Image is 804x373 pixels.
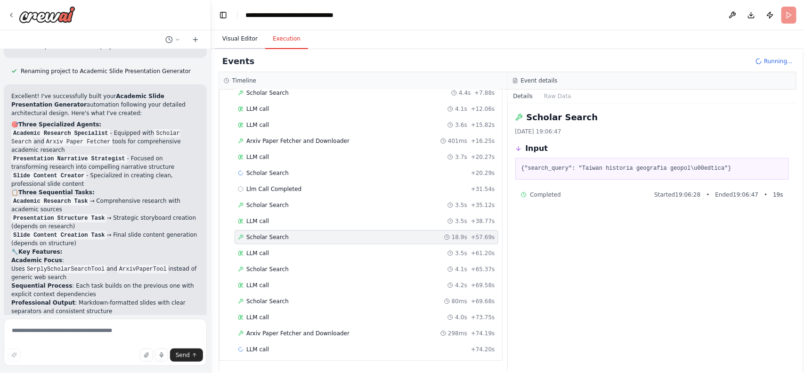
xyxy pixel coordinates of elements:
[11,129,180,146] code: Scholar Search
[455,201,467,209] span: 3.5s
[455,282,467,289] span: 4.2s
[246,153,269,161] span: LLM call
[11,197,199,214] li: → Comprehensive research with academic sources
[471,169,495,177] span: + 20.29s
[11,231,106,240] code: Slide Content Creation Task
[140,348,153,362] button: Upload files
[471,314,495,321] span: + 73.75s
[232,77,256,84] h3: Timeline
[455,249,467,257] span: 3.5s
[11,214,199,231] li: → Strategic storyboard creation (depends on research)
[471,121,495,129] span: + 15.82s
[448,137,467,145] span: 401ms
[538,90,577,103] button: Raw Data
[471,137,495,145] span: + 16.25s
[246,330,349,337] span: Arxiv Paper Fetcher and Downloader
[246,265,289,273] span: Scholar Search
[246,346,269,353] span: LLM call
[11,231,199,248] li: → Final slide content generation (depends on structure)
[18,121,101,128] strong: Three Specialized Agents:
[25,265,107,274] code: SerplyScholarSearchTool
[246,89,289,97] span: Scholar Search
[455,314,467,321] span: 4.0s
[11,298,199,315] li: : Markdown-formatted slides with clear separators and consistent structure
[11,197,89,206] code: Academic Research Task
[245,10,362,20] nav: breadcrumb
[455,121,467,129] span: 3.6s
[11,214,106,223] code: Presentation Structure Task
[11,248,199,256] h2: 🔧
[11,188,199,197] h2: 📋
[521,164,783,174] pre: {"search_query": "Taiwan historia geografia geopol\u00edtica"}
[222,55,254,68] h2: Events
[176,351,190,359] span: Send
[471,298,495,305] span: + 69.68s
[455,217,467,225] span: 3.5s
[11,129,199,154] li: - Equipped with and tools for comprehensive academic research
[246,169,289,177] span: Scholar Search
[471,233,495,241] span: + 57.69s
[764,58,793,65] span: Running...
[11,155,127,163] code: Presentation Narrative Strategist
[521,77,558,84] h3: Event details
[246,314,269,321] span: LLM call
[18,249,62,255] strong: Key Features:
[246,137,349,145] span: Arxiv Paper Fetcher and Downloader
[18,189,95,196] strong: Three Sequential Tasks:
[217,8,230,22] button: Hide left sidebar
[471,265,495,273] span: + 65.37s
[11,171,199,188] li: - Specialized in creating clean, professional slide content
[459,89,471,97] span: 4.4s
[246,249,269,257] span: LLM call
[8,348,21,362] button: Improve this prompt
[471,217,495,225] span: + 38.77s
[265,29,308,49] button: Execution
[530,191,561,199] span: Completed
[527,111,598,124] h2: Scholar Search
[117,265,169,274] code: ArxivPaperTool
[188,34,203,45] button: Start a new chat
[246,233,289,241] span: Scholar Search
[246,201,289,209] span: Scholar Search
[508,90,539,103] button: Details
[11,120,199,129] h2: 🎯
[471,249,495,257] span: + 61.20s
[11,129,110,138] code: Academic Research Specialist
[11,154,199,171] li: - Focused on transforming research into compelling narrative structure
[526,143,548,154] h3: Input
[246,282,269,289] span: LLM call
[246,105,269,113] span: LLM call
[246,185,301,193] span: Llm Call Completed
[44,138,113,146] code: Arxiv Paper Fetcher
[11,256,199,282] li: : Uses and instead of generic web search
[471,346,495,353] span: + 74.20s
[515,128,789,135] div: [DATE] 19:06:47
[452,298,467,305] span: 80ms
[155,348,168,362] button: Click to speak your automation idea
[21,67,191,75] span: Renaming project to Academic Slide Presentation Generator
[455,105,467,113] span: 4.1s
[707,191,710,199] span: •
[455,153,467,161] span: 3.7s
[773,191,783,199] span: 19 s
[11,299,75,306] strong: Professional Output
[215,29,265,49] button: Visual Editor
[471,201,495,209] span: + 35.12s
[19,6,75,23] img: Logo
[11,282,199,298] li: : Each task builds on the previous one with explicit context dependencies
[471,153,495,161] span: + 20.27s
[448,330,467,337] span: 298ms
[471,185,495,193] span: + 31.54s
[715,191,759,199] span: Ended 19:06:47
[11,257,62,264] strong: Academic Focus
[11,92,199,117] p: Excellent! I've successfully built your automation following your detailed architectural design. ...
[455,265,467,273] span: 4.1s
[452,233,467,241] span: 18.9s
[764,191,767,199] span: •
[162,34,184,45] button: Switch to previous chat
[246,121,269,129] span: LLM call
[246,217,269,225] span: LLM call
[170,348,203,362] button: Send
[471,105,495,113] span: + 12.06s
[654,191,700,199] span: Started 19:06:28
